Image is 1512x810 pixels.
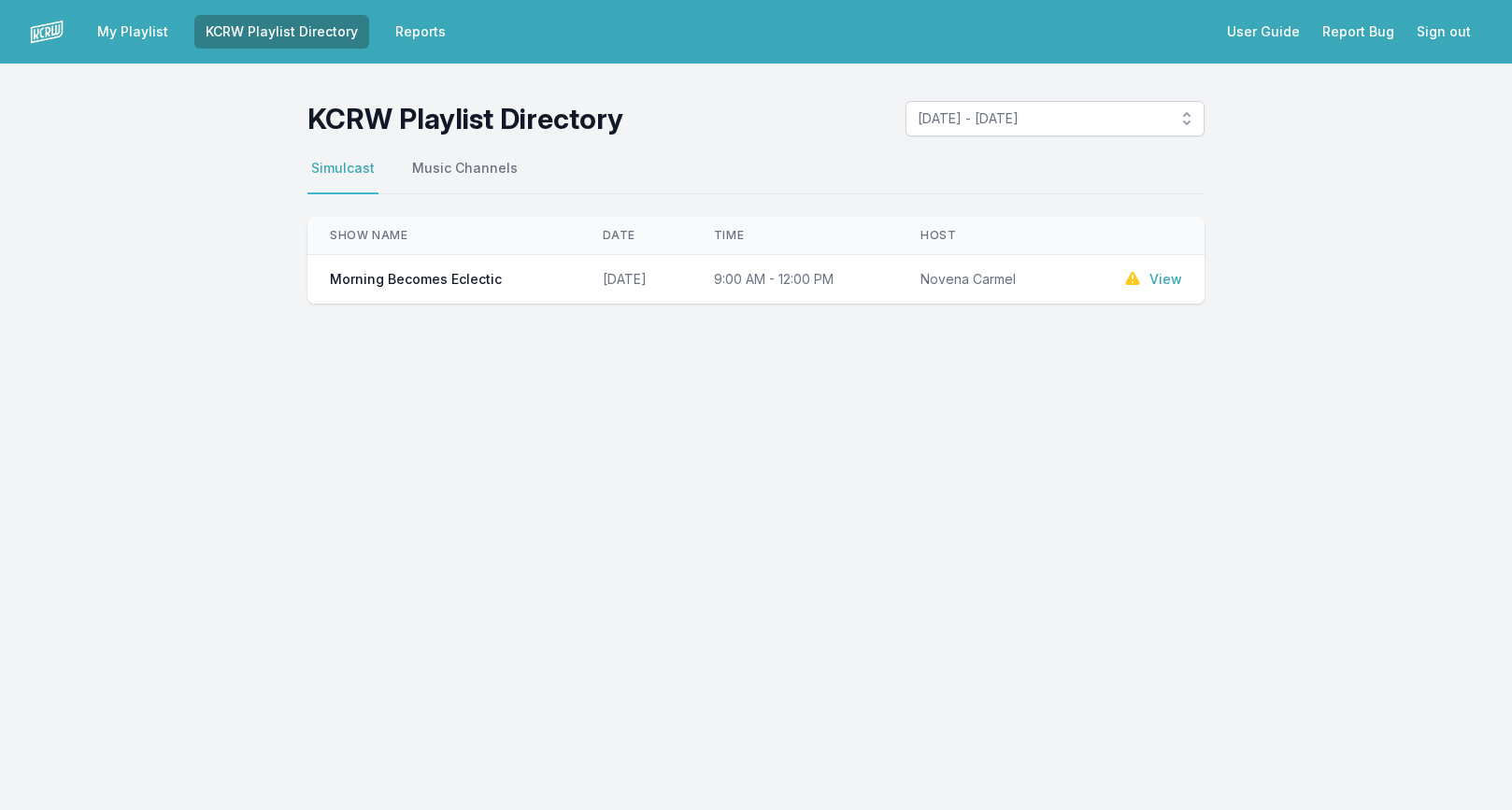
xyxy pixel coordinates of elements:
th: Date [580,217,692,255]
td: Novena Carmel [898,255,1074,305]
button: [DATE] - [DATE] [906,101,1205,136]
th: Show Name [307,217,580,255]
h1: KCRW Playlist Directory [307,102,623,135]
a: My Playlist [86,15,179,49]
th: Host [898,217,1074,255]
a: KCRW Playlist Directory [194,15,369,49]
a: Report Bug [1311,15,1405,49]
th: Time [692,217,898,255]
a: Reports [384,15,457,49]
td: 9:00 AM - 12:00 PM [692,255,898,305]
a: View [1149,270,1182,289]
button: Music Channels [408,159,521,194]
td: [DATE] [580,255,692,305]
button: Sign out [1405,15,1482,49]
button: Simulcast [307,159,378,194]
img: logo-white-87cec1fa9cbef997252546196dc51331.png [30,15,64,49]
span: Morning Becomes Eclectic [330,270,502,289]
a: User Guide [1216,15,1311,49]
span: [DATE] - [DATE] [918,109,1166,128]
